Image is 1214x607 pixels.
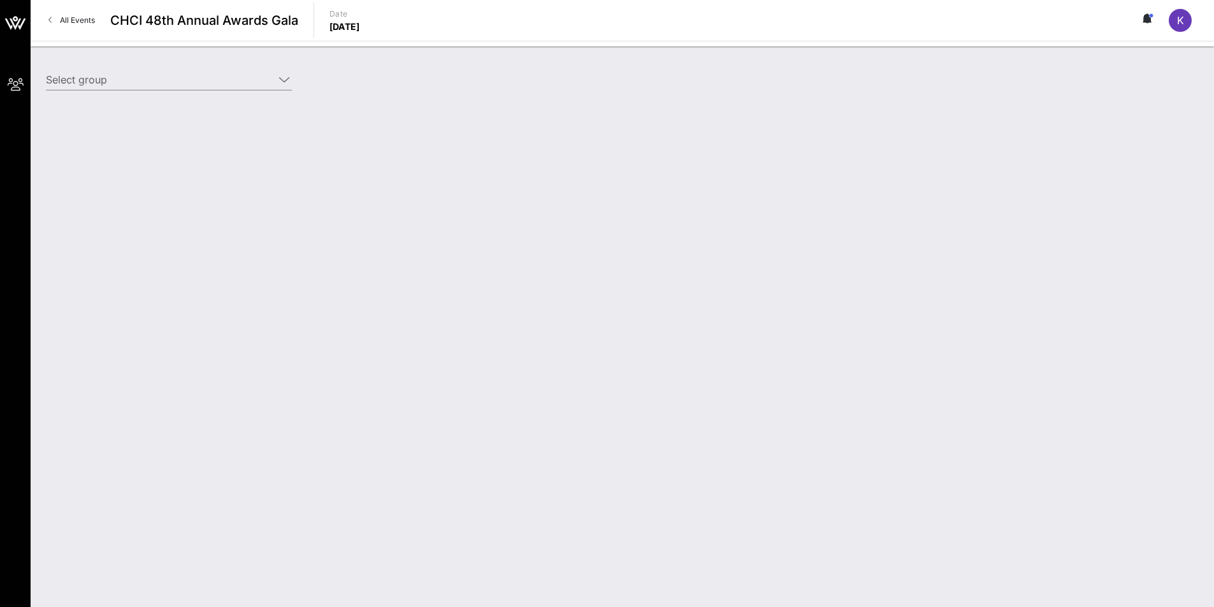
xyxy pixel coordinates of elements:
span: K [1177,14,1184,27]
p: Date [329,8,360,20]
span: CHCI 48th Annual Awards Gala [110,11,298,30]
p: [DATE] [329,20,360,33]
span: All Events [60,15,95,25]
div: K [1169,9,1192,32]
a: All Events [41,10,103,31]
